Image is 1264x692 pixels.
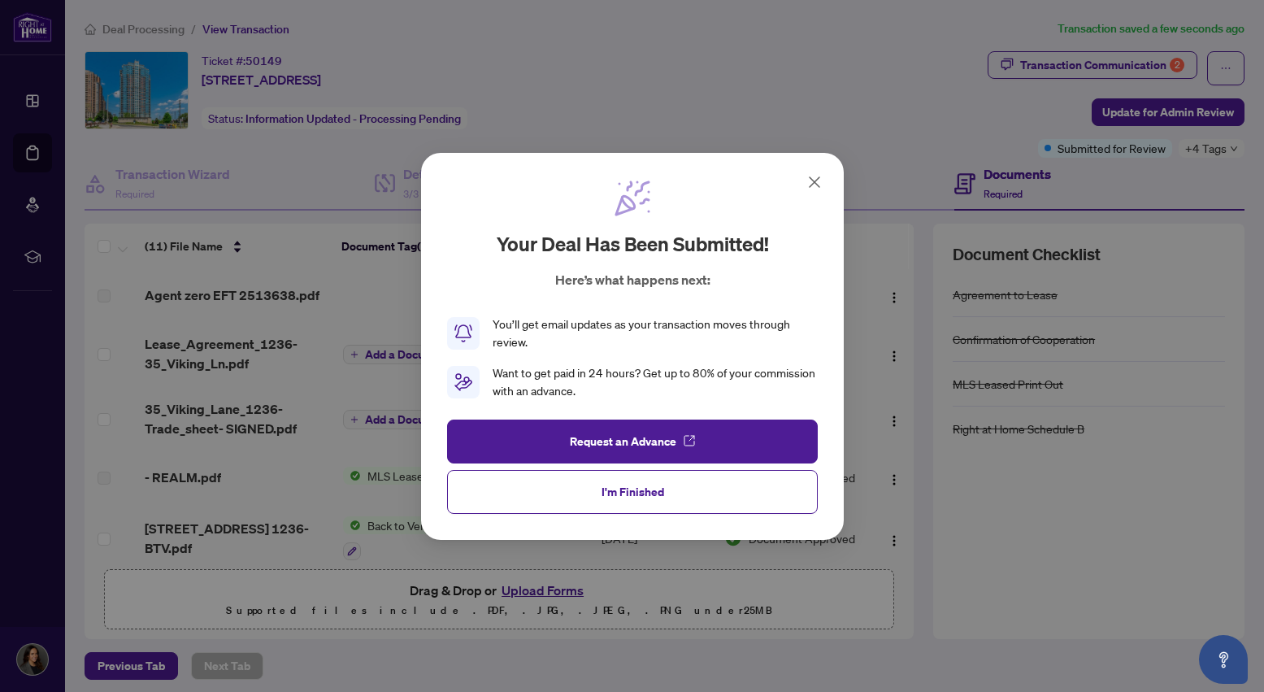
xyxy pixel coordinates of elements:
span: I'm Finished [601,478,663,504]
button: Request an Advance [447,419,818,463]
span: Request an Advance [569,428,675,454]
h2: Your deal has been submitted! [496,231,768,257]
div: Want to get paid in 24 hours? Get up to 80% of your commission with an advance. [493,364,818,400]
button: Open asap [1199,635,1248,684]
div: You’ll get email updates as your transaction moves through review. [493,316,818,351]
p: Here’s what happens next: [554,270,710,289]
button: I'm Finished [447,469,818,513]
